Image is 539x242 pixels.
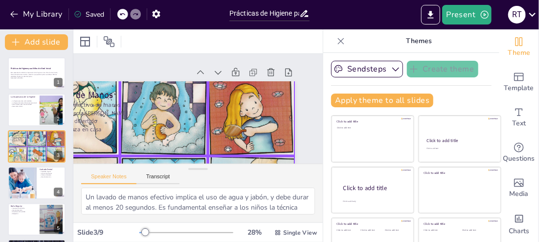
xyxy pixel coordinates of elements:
[54,115,63,123] div: 2
[43,34,199,76] div: Slide 3
[499,100,539,135] div: Add text boxes
[424,222,494,226] div: Click to add title
[11,134,63,136] p: Lavado efectivo de manos
[11,96,37,98] p: La Importancia de la Higiene
[407,61,478,77] button: Create theme
[11,207,37,209] p: Importancia del baño
[499,206,539,241] div: Add charts and graphs
[427,138,492,144] div: Click to add title
[11,105,37,107] p: Desarrollo infantil
[50,57,284,119] p: Lavado de Manos
[442,5,491,24] button: Present
[136,173,180,184] button: Transcript
[343,200,405,202] div: Click to add body
[8,203,66,236] div: 5
[11,136,63,138] p: Importancia [PERSON_NAME]
[47,77,280,135] p: Importancia [PERSON_NAME]
[421,5,440,24] button: Export to PowerPoint
[283,229,317,237] span: Single View
[499,29,539,65] div: Change the overall theme
[331,61,403,77] button: Sendsteps
[11,138,63,140] p: Hacerlo divertido
[229,6,299,21] input: Insert title
[8,57,66,90] div: 1
[44,93,277,150] p: Enseñanza en casa
[11,68,51,70] strong: Prácticas de Higiene para Niños de Nivel Inicial
[337,127,407,129] div: Click to add text
[11,132,63,135] p: Lavado de Manos
[385,229,407,232] div: Click to add text
[40,173,63,175] p: Uso de hilo dental
[499,170,539,206] div: Add images, graphics, shapes or video
[503,153,535,164] span: Questions
[499,135,539,170] div: Get real-time input from your audience
[49,69,282,126] p: Lavado efectivo de manos
[427,147,492,150] div: Click to add text
[11,209,37,211] p: Hacerlo divertido
[499,65,539,100] div: Add ready made slides
[40,168,63,171] p: Cuidado Dental
[5,34,68,50] button: Add slide
[11,102,37,104] p: La higiene fomenta el bienestar emocional
[54,188,63,196] div: 4
[11,103,37,105] p: Herramientas para el autocuidado
[40,174,63,176] p: Visitas al dentista
[243,228,267,237] div: 28 %
[504,83,534,94] span: Template
[74,10,104,19] div: Saved
[361,229,383,232] div: Click to add text
[331,94,433,107] button: Apply theme to all slides
[337,120,407,123] div: Click to add title
[103,36,115,48] span: Position
[508,5,526,24] button: R T
[337,222,407,226] div: Click to add title
[349,29,490,53] p: Themes
[8,167,66,199] div: 4
[54,78,63,87] div: 1
[512,118,526,129] span: Text
[11,140,63,142] p: Enseñanza en casa
[508,6,526,24] div: R T
[343,184,406,192] div: Click to add title
[11,77,63,79] p: Generated with [URL]
[8,94,66,126] div: 2
[77,34,93,49] div: Layout
[77,228,139,237] div: Slide 3 / 9
[424,229,455,232] div: Click to add text
[8,130,66,163] div: 3
[508,48,530,58] span: Theme
[11,213,37,215] p: Relajación
[11,72,63,77] p: Esta presentación aborda la importancia de la higiene en los niños de nivel inicial, ofreciendo p...
[510,189,529,199] span: Media
[7,6,67,22] button: My Library
[462,229,493,232] div: Click to add text
[11,100,37,102] p: La higiene previene enfermedades
[337,229,359,232] div: Click to add text
[45,85,279,143] p: Hacerlo divertido
[81,173,136,184] button: Speaker Notes
[81,188,315,215] textarea: Un lavado de manos efectivo implica el uso de agua y jabón, y debe durar al menos 20 segundos. Es...
[40,176,63,178] p: Hacerlo atractivo
[54,224,63,233] div: 5
[11,205,37,208] p: Baño Regular
[40,171,63,173] p: Cepillado regular
[54,151,63,160] div: 3
[424,171,494,175] div: Click to add title
[509,226,529,237] span: Charts
[11,211,37,213] p: Enseñanza del cuidado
